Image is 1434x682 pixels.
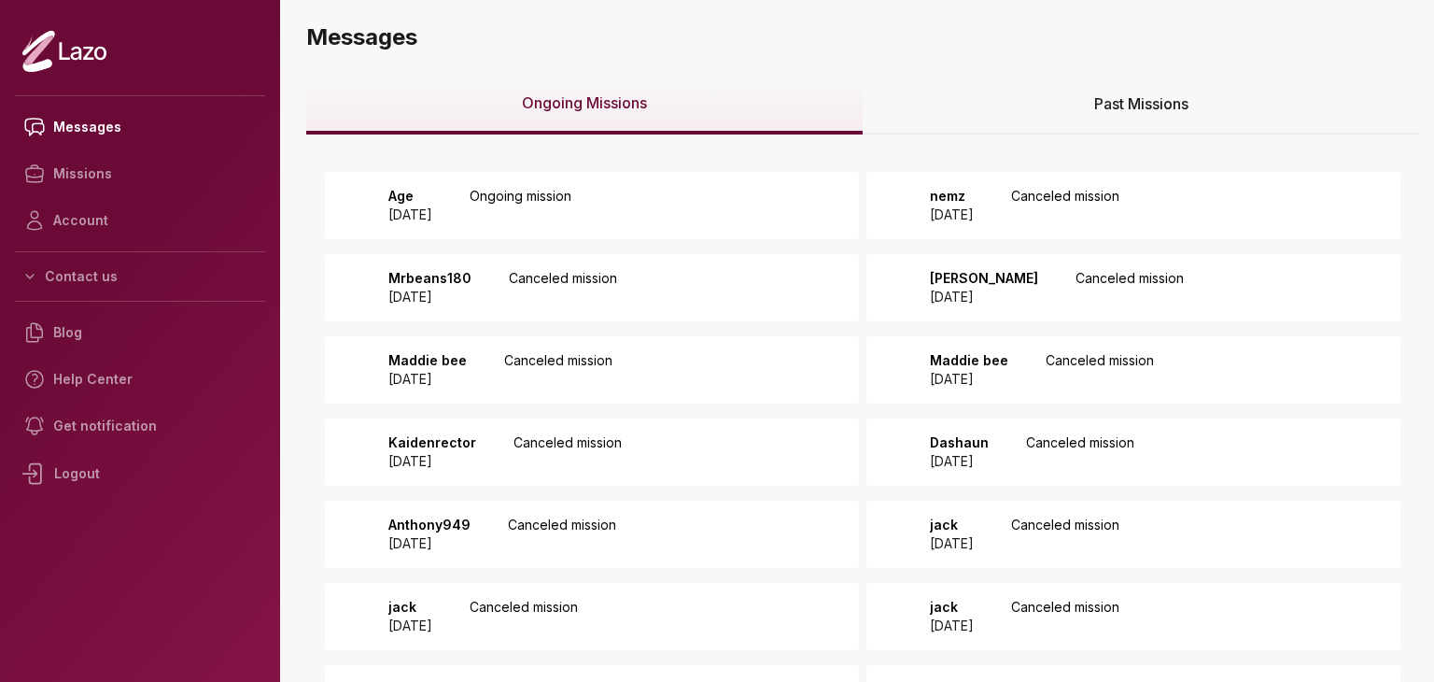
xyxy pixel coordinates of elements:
[1011,598,1119,635] p: Canceled mission
[15,150,265,197] a: Missions
[15,403,265,449] a: Get notification
[15,197,265,244] a: Account
[388,516,471,534] p: Anthony949
[15,356,265,403] a: Help Center
[930,433,989,452] p: Dashaun
[930,206,974,224] p: [DATE]
[930,534,974,553] p: [DATE]
[15,104,265,150] a: Messages
[388,433,476,452] p: Kaidenrector
[1094,92,1188,115] span: Past Missions
[388,351,467,370] p: Maddie bee
[15,260,265,293] button: Contact us
[930,370,1008,389] p: [DATE]
[15,309,265,356] a: Blog
[388,617,432,635] p: [DATE]
[388,206,432,224] p: [DATE]
[388,598,432,617] p: jack
[930,187,974,206] p: nemz
[1011,187,1119,224] p: Canceled mission
[15,449,265,498] div: Logout
[513,433,622,471] p: Canceled mission
[930,598,974,617] p: jack
[930,452,989,471] p: [DATE]
[522,92,647,114] span: Ongoing Missions
[1075,269,1184,306] p: Canceled mission
[509,269,617,306] p: Canceled mission
[388,288,471,306] p: [DATE]
[930,617,974,635] p: [DATE]
[470,598,578,635] p: Canceled mission
[470,187,571,224] p: Ongoing mission
[1046,351,1154,389] p: Canceled mission
[508,516,616,553] p: Canceled mission
[930,351,1008,370] p: Maddie bee
[388,534,471,553] p: [DATE]
[388,187,432,206] p: Age
[388,452,476,471] p: [DATE]
[388,370,467,389] p: [DATE]
[504,351,612,389] p: Canceled mission
[930,269,1038,288] p: [PERSON_NAME]
[306,22,1419,52] h3: Messages
[1011,516,1119,553] p: Canceled mission
[930,516,974,534] p: jack
[388,269,471,288] p: Mrbeans180
[1026,433,1134,471] p: Canceled mission
[930,288,1038,306] p: [DATE]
